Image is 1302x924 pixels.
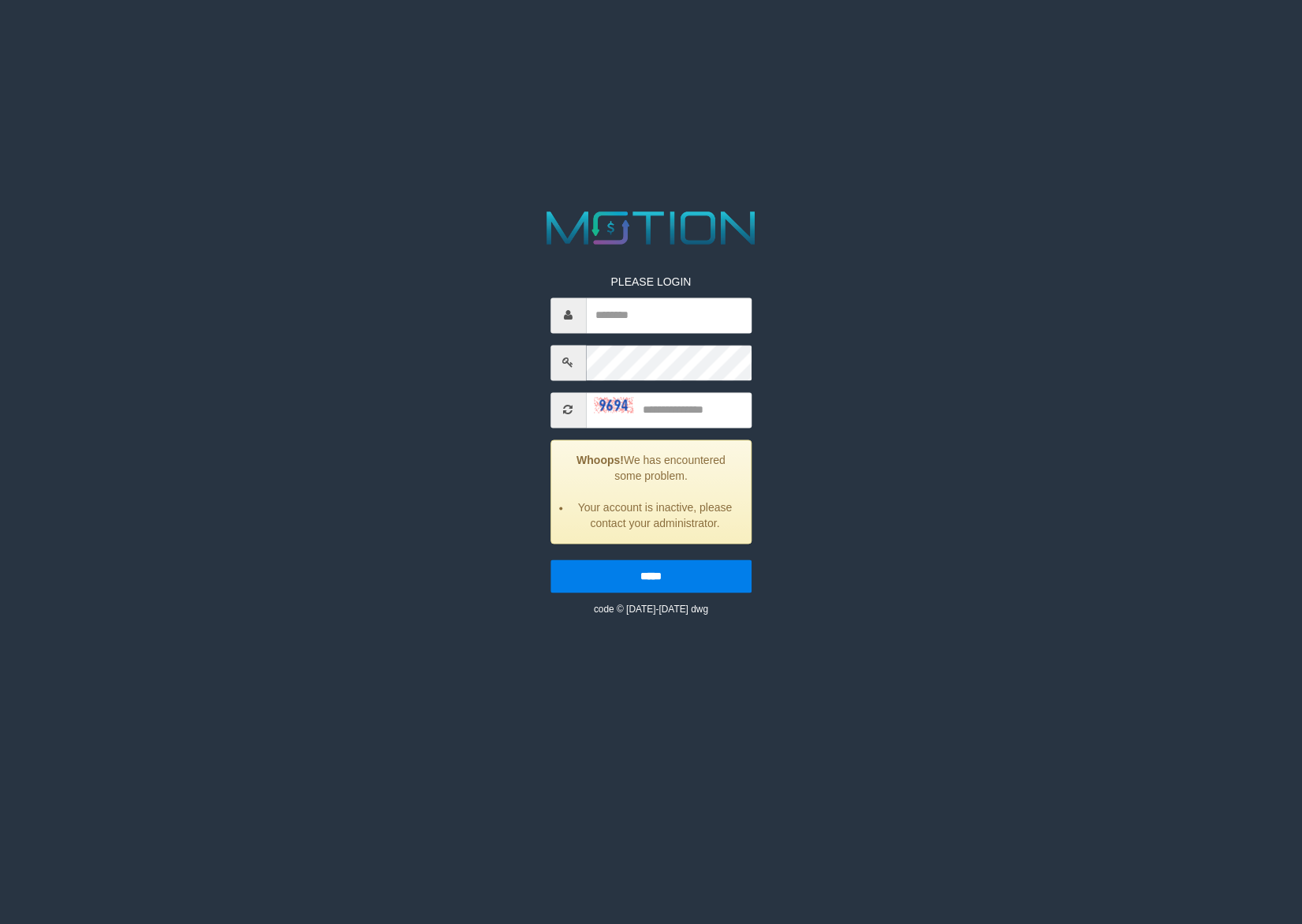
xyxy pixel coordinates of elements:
[594,604,708,615] small: code © [DATE]-[DATE] dwg
[550,274,752,290] p: PLEASE LOGIN
[594,398,633,413] img: captcha
[571,499,739,531] li: Your account is inactive, please contact your administrator.
[550,440,752,544] div: We has encountered some problem.
[576,454,624,466] strong: Whoops!
[537,205,765,250] img: MOTION_logo.png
